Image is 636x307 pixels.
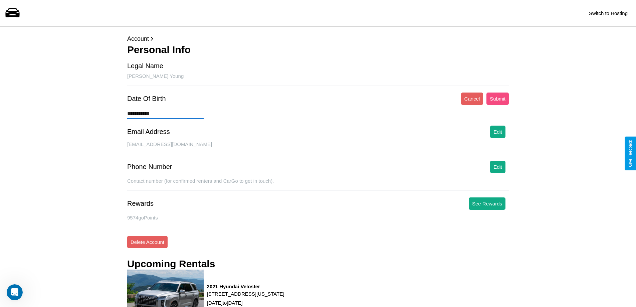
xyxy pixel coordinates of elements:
div: Legal Name [127,62,163,70]
button: Edit [490,126,505,138]
div: Give Feedback [628,140,633,167]
h3: Upcoming Rentals [127,258,215,270]
p: [STREET_ADDRESS][US_STATE] [207,289,284,298]
button: Submit [486,93,509,105]
h3: 2021 Hyundai Veloster [207,284,284,289]
button: Delete Account [127,236,168,248]
div: Phone Number [127,163,172,171]
div: Contact number (for confirmed renters and CarGo to get in touch). [127,178,509,191]
button: See Rewards [469,197,505,210]
div: Date Of Birth [127,95,166,103]
div: Rewards [127,200,154,207]
button: Cancel [461,93,483,105]
div: [PERSON_NAME] Young [127,73,509,86]
h3: Personal Info [127,44,509,55]
button: Edit [490,161,505,173]
iframe: Intercom live chat [7,284,23,300]
button: Switch to Hosting [586,7,631,19]
div: Email Address [127,128,170,136]
div: [EMAIL_ADDRESS][DOMAIN_NAME] [127,141,509,154]
p: Account [127,33,509,44]
p: 9574 goPoints [127,213,509,222]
